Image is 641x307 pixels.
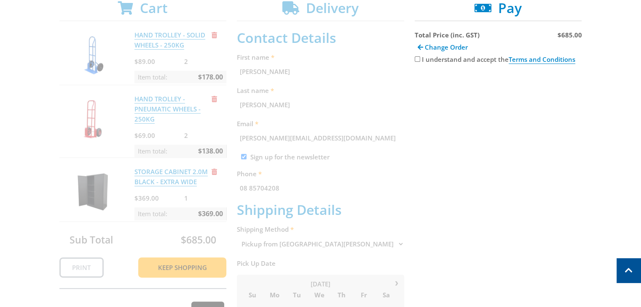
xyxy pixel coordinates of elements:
label: I understand and accept the [422,55,575,64]
a: Terms and Conditions [509,55,575,64]
strong: Total Price (inc. GST) [415,31,480,39]
strong: $685.00 [557,31,582,39]
a: Change Order [415,40,471,54]
span: Change Order [425,43,468,51]
input: Please accept the terms and conditions. [415,56,420,62]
